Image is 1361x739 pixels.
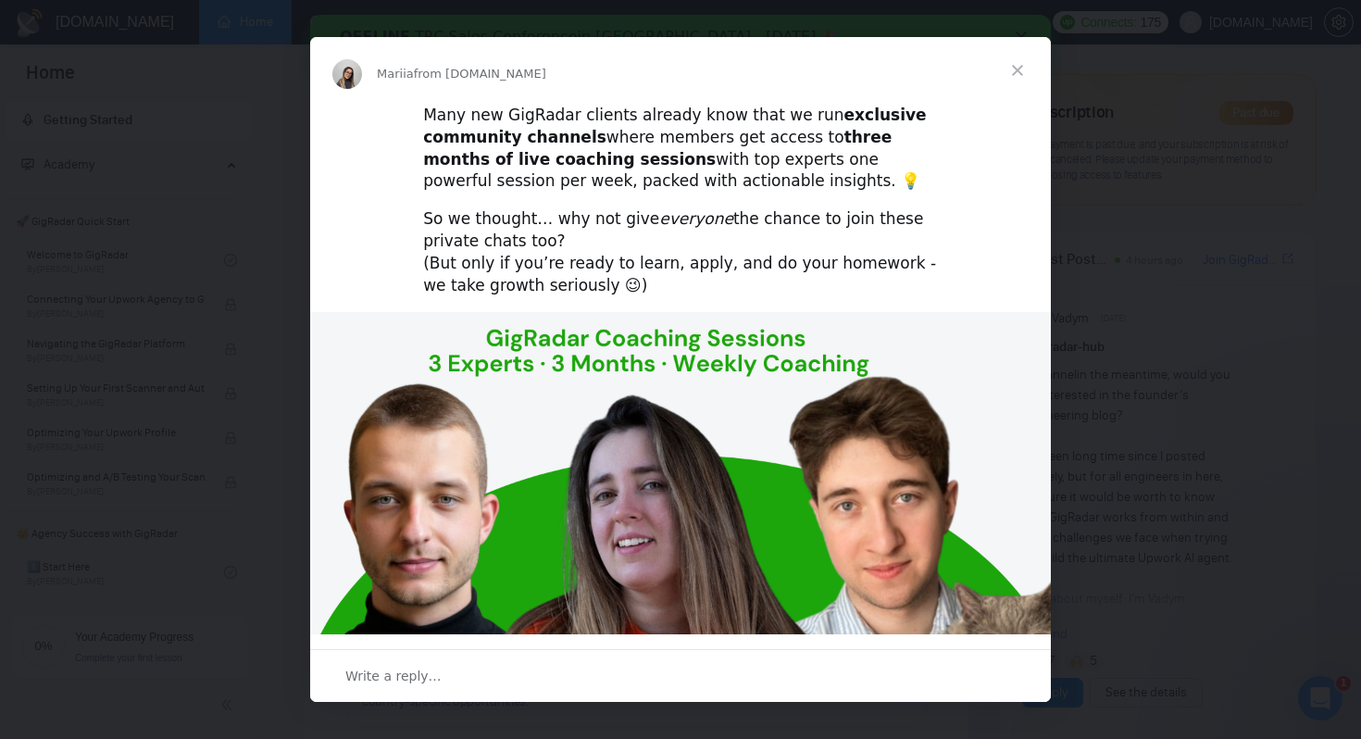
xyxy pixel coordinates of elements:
[105,13,267,31] a: TRC Sales Conference
[549,31,648,49] a: Register here
[332,59,362,89] img: Profile image for Mariia
[56,31,194,49] b: [PERSON_NAME]
[30,13,681,50] div: in [GEOGRAPHIC_DATA] - [DATE] 🎉 Join & experts for Upwork, LinkedIn sales & more 👉🏻 👈🏻
[310,649,1051,702] div: Open conversation and reply
[30,13,100,31] b: OFFLINE
[345,664,442,688] span: Write a reply…
[659,209,733,228] i: everyone
[423,208,938,296] div: So we thought… why not give the chance to join these private chats too? (But only if you’re ready...
[377,67,414,81] span: Mariia
[423,106,926,146] b: exclusive community channels
[423,105,938,193] div: Many new GigRadar clients already know that we run where members get access to with top experts o...
[414,67,546,81] span: from [DOMAIN_NAME]
[984,37,1051,104] span: Close
[705,17,724,28] div: Close
[423,128,892,169] b: three months of live coaching sessions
